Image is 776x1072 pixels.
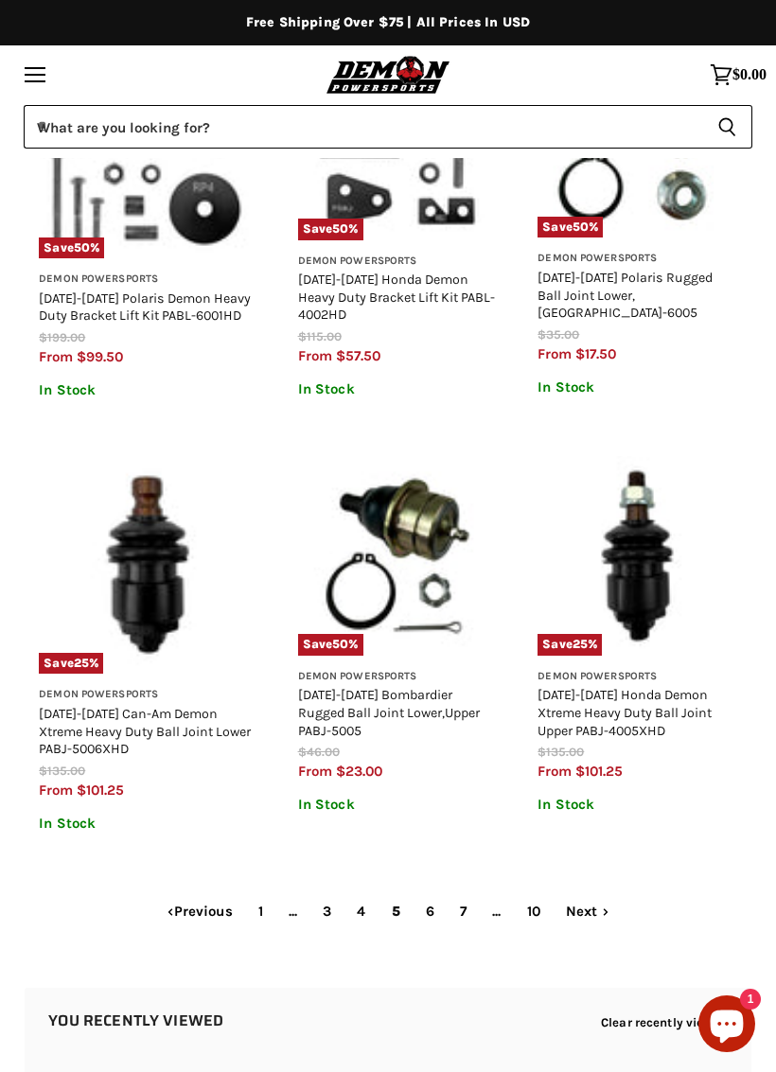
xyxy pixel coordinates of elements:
span: $115.00 [298,329,342,343]
p: In Stock [39,382,256,398]
h3: Demon Powersports [538,252,736,266]
span: $135.00 [39,764,85,778]
a: 10 [517,895,551,928]
h3: Demon Powersports [39,688,256,702]
span: from [39,782,73,799]
span: from [39,348,73,365]
button: Clear recently viewed [601,1015,728,1029]
span: from [298,347,332,364]
a: [DATE]-[DATE] Bombardier Rugged Ball Joint Lower,Upper PABJ-5005 [298,687,480,738]
span: Save % [538,634,602,655]
a: 4 [346,895,376,928]
span: Save % [298,219,363,239]
span: $101.25 [575,763,623,780]
h3: Demon Powersports [298,670,497,684]
span: $23.00 [336,763,382,780]
button: Search [702,105,752,149]
p: In Stock [538,379,736,395]
span: from [298,763,332,780]
span: Save % [538,217,603,237]
a: 2000-2006 Bombardier Rugged Ball Joint Lower,Upper PABJ-5005Save50% [298,456,497,655]
span: 50 [74,240,90,255]
span: Save % [39,653,103,674]
a: 6 [415,895,445,928]
span: 5 [381,895,411,928]
span: $101.25 [77,782,124,799]
a: [DATE]-[DATE] Honda Demon Heavy Duty Bracket Lift Kit PABL-4002HD [298,272,495,323]
span: 50 [573,220,589,234]
img: 2011-2024 Can-Am Demon Xtreme Heavy Duty Ball Joint Lower PABJ-5006XHD [39,456,256,674]
span: ... [482,895,511,928]
a: [DATE]-[DATE] Polaris Demon Heavy Duty Bracket Lift Kit PABL-6001HD [39,290,251,325]
a: 2011-2024 Can-Am Demon Xtreme Heavy Duty Ball Joint Lower PABJ-5006XHDSave25% [39,456,256,674]
p: In Stock [298,381,497,397]
span: from [538,763,572,780]
img: Demon Powersports [323,53,454,96]
h3: Demon Powersports [39,272,256,287]
a: [DATE]-[DATE] Can-Am Demon Xtreme Heavy Duty Ball Joint Lower PABJ-5006XHD [39,706,251,757]
a: [DATE]-[DATE] Polaris Rugged Ball Joint Lower,[GEOGRAPHIC_DATA]-6005 [538,270,713,321]
a: 3 [312,895,342,928]
span: $46.00 [298,745,340,759]
span: ... [278,895,308,928]
a: Previous [156,895,243,928]
p: In Stock [538,797,736,813]
a: $0.00 [700,54,776,96]
span: $35.00 [538,327,579,342]
h3: Demon Powersports [538,670,736,684]
span: $99.50 [77,348,123,365]
input: When autocomplete results are available use up and down arrows to review and enter to select [24,105,702,149]
inbox-online-store-chat: Shopify online store chat [693,995,761,1057]
span: 50 [332,221,348,236]
a: [DATE]-[DATE] Honda Demon Xtreme Heavy Duty Ball Joint Upper PABJ-4005XHD [538,687,712,738]
span: 25 [74,656,89,670]
a: 2015-2023 Honda Demon Xtreme Heavy Duty Ball Joint Upper PABJ-4005XHDSave25% [538,456,736,655]
span: $135.00 [538,745,584,759]
span: $0.00 [732,66,767,83]
span: $57.50 [336,347,380,364]
span: 25 [573,637,588,651]
h3: Demon Powersports [298,255,497,269]
h2: You recently viewed [48,1012,223,1029]
span: from [538,345,572,362]
span: 50 [332,637,348,651]
img: 2000-2006 Bombardier Rugged Ball Joint Lower,Upper PABJ-5005 [298,456,497,655]
p: In Stock [298,797,497,813]
img: 2015-2023 Honda Demon Xtreme Heavy Duty Ball Joint Upper PABJ-4005XHD [538,456,736,655]
a: Next [556,895,621,928]
span: Save % [39,237,104,258]
p: In Stock [39,816,256,832]
span: Save % [298,634,363,655]
span: $17.50 [575,345,616,362]
span: $199.00 [39,330,85,344]
a: 7 [450,895,477,928]
form: Product [24,105,752,149]
a: 1 [248,895,273,928]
